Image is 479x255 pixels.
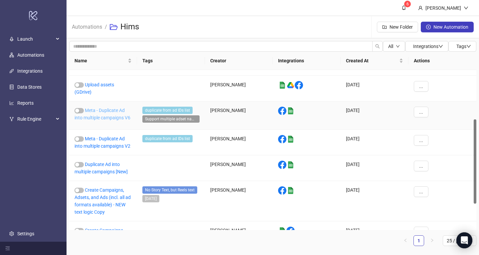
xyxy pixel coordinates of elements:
button: New Automation [421,22,474,32]
span: left [403,238,407,242]
div: [DATE] [341,181,408,221]
span: ... [419,229,423,235]
li: Next Page [427,235,437,246]
span: fork [9,117,14,121]
li: Previous Page [400,235,411,246]
a: Automations [17,52,44,58]
span: down [396,44,400,48]
span: New Folder [390,24,413,30]
span: down [438,44,443,49]
span: Tags [456,44,471,49]
span: user [418,6,423,10]
sup: 6 [404,1,411,7]
a: Duplicate Ad into multiple campaigns [New] [75,162,128,174]
span: Support multiple adset names [142,115,200,123]
span: duplicate from ad IDs list [142,135,193,142]
div: [PERSON_NAME] [205,221,273,254]
button: ... [414,135,428,146]
th: Tags [137,52,205,70]
div: [PERSON_NAME] [205,76,273,101]
span: folder-open [110,23,118,31]
div: [PERSON_NAME] [205,181,273,221]
button: Alldown [383,41,405,52]
div: [PERSON_NAME] [205,101,273,130]
span: Created At [346,57,398,64]
span: Name [75,57,126,64]
button: ... [414,161,428,171]
span: menu-fold [5,246,10,251]
div: [DATE] [341,101,408,130]
span: Integrations [413,44,443,49]
span: right [430,238,434,242]
a: Data Stores [17,84,42,90]
span: ... [419,109,423,115]
span: 25 / page [447,236,472,246]
a: Reports [17,100,34,106]
span: Launch [17,32,54,46]
span: ... [419,163,423,169]
span: down [464,6,468,10]
div: Open Intercom Messenger [456,232,472,248]
span: ... [419,84,423,89]
span: All [388,44,393,49]
span: ... [419,189,423,194]
span: 6 [406,2,409,6]
a: Create Campaigns, Adsets, and Ads (incl. all ad formats available) - NEW text logic Copy [75,187,131,215]
a: Meta - Duplicate Ad into multiple campaigns V2 [75,136,130,149]
th: Actions [408,52,476,70]
button: ... [414,186,428,197]
span: New Automation [433,24,468,30]
div: [DATE] [341,155,408,181]
a: Create Campaigns, Adsets, and Ads (incl. all ad formats available) [75,228,131,248]
span: bell [401,5,406,10]
th: Creator [205,52,273,70]
li: 1 [413,235,424,246]
span: No Story Text, but Reels text [142,186,197,194]
div: [DATE] [341,130,408,155]
button: left [400,235,411,246]
div: [PERSON_NAME] [205,155,273,181]
button: ... [414,227,428,237]
th: Name [69,52,137,70]
h3: Hims [120,22,139,32]
span: plus-circle [426,25,431,29]
span: down [466,44,471,49]
span: 2024-02-08 [142,195,159,202]
span: ... [419,138,423,143]
button: New Folder [377,22,418,32]
button: ... [414,107,428,117]
div: Page Size [443,235,476,246]
div: [PERSON_NAME] [205,130,273,155]
button: ... [414,81,428,92]
span: rocket [9,37,14,41]
div: [DATE] [341,221,408,254]
a: Meta - Duplicate Ad into multiple campaigns V6 [75,108,130,120]
a: 1 [414,236,424,246]
span: Rule Engine [17,112,54,126]
div: [DATE] [341,76,408,101]
button: Tagsdown [448,41,476,52]
th: Created At [341,52,408,70]
span: folder-add [382,25,387,29]
span: duplicate from ad IDs list [142,107,193,114]
a: Settings [17,231,34,236]
div: [PERSON_NAME] [423,4,464,12]
span: search [375,44,380,49]
button: right [427,235,437,246]
a: Automations [71,23,103,30]
a: Upload assets (GDrive) [75,82,114,95]
a: Integrations [17,68,43,74]
li: / [105,22,107,32]
th: Integrations [273,52,341,70]
button: Integrationsdown [405,41,448,52]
